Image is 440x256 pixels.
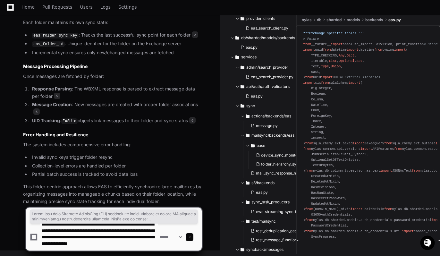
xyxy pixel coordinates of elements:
button: db/sharded/models/backends [230,33,297,43]
span: sharded [326,17,342,22]
span: import [303,48,315,52]
button: message.py [248,121,303,130]
strong: Message Creation [32,102,72,107]
span: # Future [303,37,319,41]
span: from [305,169,313,173]
p: Once messages are fetched by folder: [23,73,202,80]
code: eas_folder_id [32,41,65,47]
span: import [360,147,372,151]
svg: Directory [241,15,244,22]
li: Partial batch success is tracked to avoid data loss [30,171,202,178]
span: db/sharded/models/backends [241,35,295,40]
span: folder_hierarchy_sync_monitor.py [261,162,322,167]
li: Invalid sync keys trigger folder resync [30,154,202,161]
span: Home [21,5,35,9]
span: from [323,48,331,52]
span: eas_search_provider.py [251,74,293,80]
svg: Directory [241,102,244,110]
span: 5 [54,93,60,99]
span: actions/backends/eas [251,114,291,119]
li: : Tracks the last successful sync point for each folder [30,31,202,39]
span: import [349,81,360,85]
span: eas.py [256,190,268,195]
svg: Directory [246,179,250,187]
span: 6 [189,117,196,124]
span: Dict [347,54,355,57]
img: 1736555170064-99ba0984-63c1-480f-8ee9-699278ef63ed [6,48,18,59]
span: from [374,48,382,52]
span: Settings [118,5,137,9]
li: : Unique identifier for the folder on the Exchange server [30,40,202,48]
button: eas.py [243,92,298,101]
li: Incremental sync ensures only new/changed messages are fetched [30,49,202,56]
code: EASUid [61,118,78,124]
p: Each folder maintains its own sync state: [23,19,202,26]
button: Start new chat [109,50,117,57]
code: eas_folder_sync_key [32,33,79,38]
p: The system includes comprehensive error handling: [23,141,202,149]
div: We're available if you need us! [22,54,81,59]
span: sync [246,103,255,108]
span: import [394,48,406,52]
span: Pylon [64,67,78,72]
span: import [380,169,392,173]
span: from [303,147,311,151]
iframe: Open customer support [419,235,437,252]
strong: UID Tracking [32,118,60,123]
button: base [246,141,312,151]
img: PlayerZero [6,6,19,19]
span: nylas [302,17,312,22]
span: import [347,48,359,52]
span: backends [365,17,383,22]
span: from [412,169,420,173]
button: provider_clients [235,13,297,24]
span: 2 [192,31,198,38]
span: from [303,43,311,47]
button: mailsync/backends/eas [241,130,307,141]
button: actions/backends/eas [241,111,307,121]
span: mail_sync_response_handler.py [256,171,313,176]
span: Type [321,64,329,68]
svg: Directory [235,53,239,61]
span: db [317,17,321,22]
span: eas.py [251,94,263,99]
span: List [329,59,337,63]
span: import [331,43,343,47]
div: Start new chat [22,48,105,54]
button: eas.py [248,188,303,197]
span: message.py [256,123,278,128]
button: sync [235,101,302,111]
div: Welcome [6,26,117,36]
span: admin/search_provider [246,65,288,70]
span: services [241,55,257,60]
button: api/auth/auth_validators [235,81,302,92]
li: : objects link messages to their folder and sync status [30,117,202,125]
a: Powered byPylon [45,67,78,72]
span: Any [339,54,344,57]
span: mailsync/backends/eas [251,133,294,138]
span: Set [357,59,362,63]
button: services [230,52,297,62]
span: provider_clients [246,16,275,21]
span: Logs [100,5,111,9]
svg: Directory [241,83,244,90]
h3: Message Processing Pipeline [23,63,202,70]
p: This folder-centric approach allows EAS to efficiently synchronize large mailboxes by organizing ... [23,183,202,205]
span: from [321,81,329,85]
span: eas.py [388,17,401,22]
li: : New messages are created with proper folder associations [30,101,202,116]
svg: Directory [246,132,250,139]
button: mail_sync_response_handler.py [248,169,309,178]
li: Collection-level errors are handled per folder [30,162,202,170]
span: models [347,17,360,22]
button: device_sync_monitor.py [253,151,314,160]
span: import [303,81,315,85]
svg: Directory [251,142,255,149]
span: from [305,141,313,145]
span: device_sync_monitor.py [261,153,304,158]
span: from [384,141,392,145]
span: import [352,141,364,145]
span: """Exchange specific tables.""" [303,31,364,35]
span: from [305,75,313,79]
